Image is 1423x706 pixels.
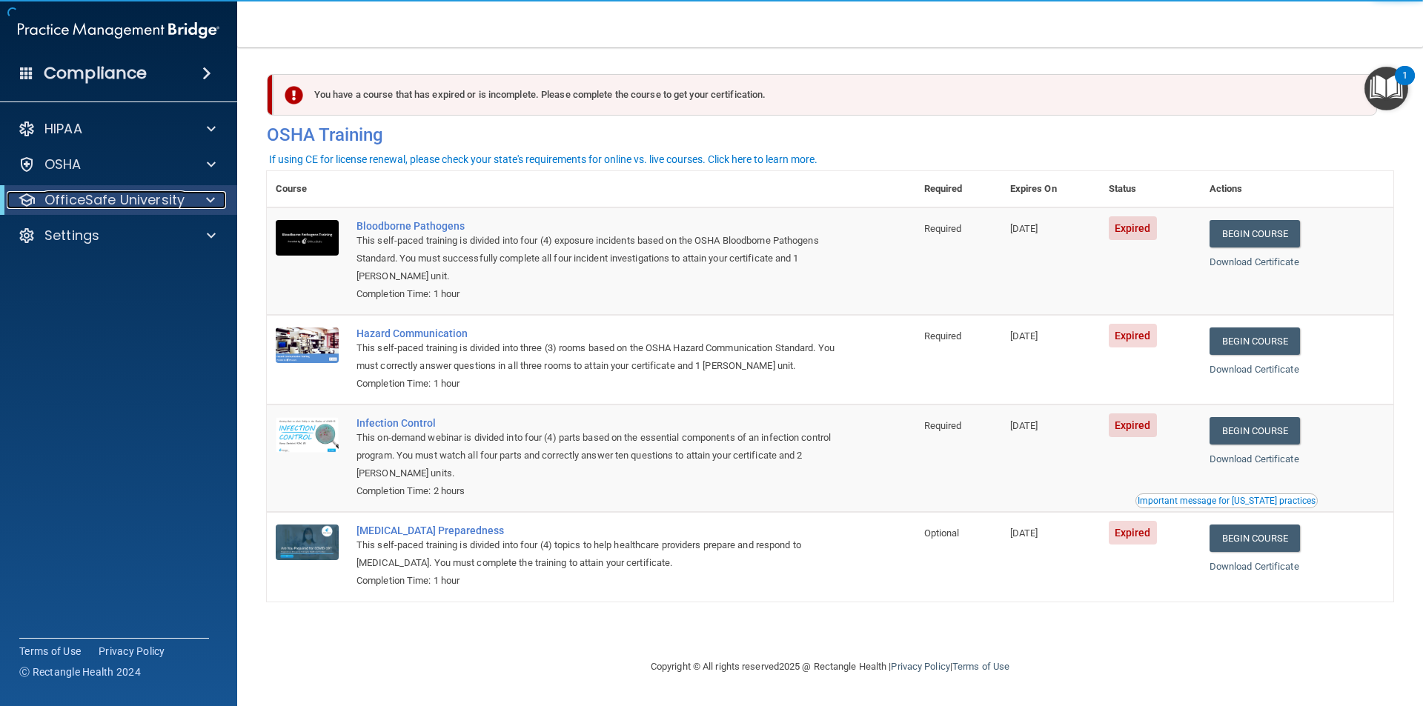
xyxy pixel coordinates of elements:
a: Hazard Communication [356,327,841,339]
div: If using CE for license renewal, please check your state's requirements for online vs. live cours... [269,154,817,164]
a: OfficeSafe University [18,191,215,209]
th: Required [915,171,1001,207]
a: Settings [18,227,216,244]
span: Required [924,223,962,234]
div: This self-paced training is divided into four (4) topics to help healthcare providers prepare and... [356,536,841,572]
span: Expired [1109,324,1157,347]
a: Begin Course [1210,327,1300,355]
img: PMB logo [18,16,219,45]
p: OSHA [44,156,82,173]
div: You have a course that has expired or is incomplete. Please complete the course to get your certi... [273,74,1377,116]
span: Required [924,420,962,431]
span: [DATE] [1010,223,1038,234]
img: exclamation-circle-solid-danger.72ef9ffc.png [285,86,303,104]
p: HIPAA [44,120,82,138]
span: Optional [924,527,960,539]
a: Download Certificate [1210,561,1299,572]
th: Course [267,171,348,207]
h4: OSHA Training [267,124,1393,145]
a: Begin Course [1210,417,1300,444]
a: Download Certificate [1210,453,1299,464]
span: Expired [1109,216,1157,240]
a: Privacy Policy [99,644,165,659]
span: Expired [1109,413,1157,437]
div: This self-paced training is divided into three (3) rooms based on the OSHA Hazard Communication S... [356,339,841,375]
p: OfficeSafe University [44,191,185,209]
th: Actions [1201,171,1393,207]
div: Important message for [US_STATE] practices [1138,496,1316,505]
div: This self-paced training is divided into four (4) exposure incidents based on the OSHA Bloodborne... [356,232,841,285]
div: This on-demand webinar is divided into four (4) parts based on the essential components of an inf... [356,429,841,482]
div: 1 [1402,76,1407,95]
a: OSHA [18,156,216,173]
a: HIPAA [18,120,216,138]
button: Open Resource Center, 1 new notification [1364,67,1408,110]
iframe: Drift Widget Chat Controller [1349,604,1405,660]
span: [DATE] [1010,330,1038,342]
div: Completion Time: 1 hour [356,285,841,303]
span: Expired [1109,521,1157,545]
a: Terms of Use [952,661,1009,672]
button: Read this if you are a dental practitioner in the state of CA [1135,493,1318,508]
a: Download Certificate [1210,364,1299,375]
div: Completion Time: 1 hour [356,375,841,393]
a: Download Certificate [1210,256,1299,267]
p: Settings [44,227,99,244]
a: Privacy Policy [891,661,949,672]
div: Completion Time: 2 hours [356,482,841,500]
a: [MEDICAL_DATA] Preparedness [356,524,841,536]
th: Expires On [1001,171,1100,207]
a: Terms of Use [19,644,81,659]
div: Copyright © All rights reserved 2025 @ Rectangle Health | | [560,643,1101,690]
a: Begin Course [1210,524,1300,552]
a: Bloodborne Pathogens [356,220,841,232]
span: [DATE] [1010,527,1038,539]
a: Begin Course [1210,220,1300,247]
span: Ⓒ Rectangle Health 2024 [19,665,141,679]
h4: Compliance [44,63,147,84]
button: If using CE for license renewal, please check your state's requirements for online vs. live cours... [267,152,820,167]
span: [DATE] [1010,420,1038,431]
th: Status [1100,171,1201,207]
a: Infection Control [356,417,841,429]
span: Required [924,330,962,342]
div: Completion Time: 1 hour [356,572,841,590]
